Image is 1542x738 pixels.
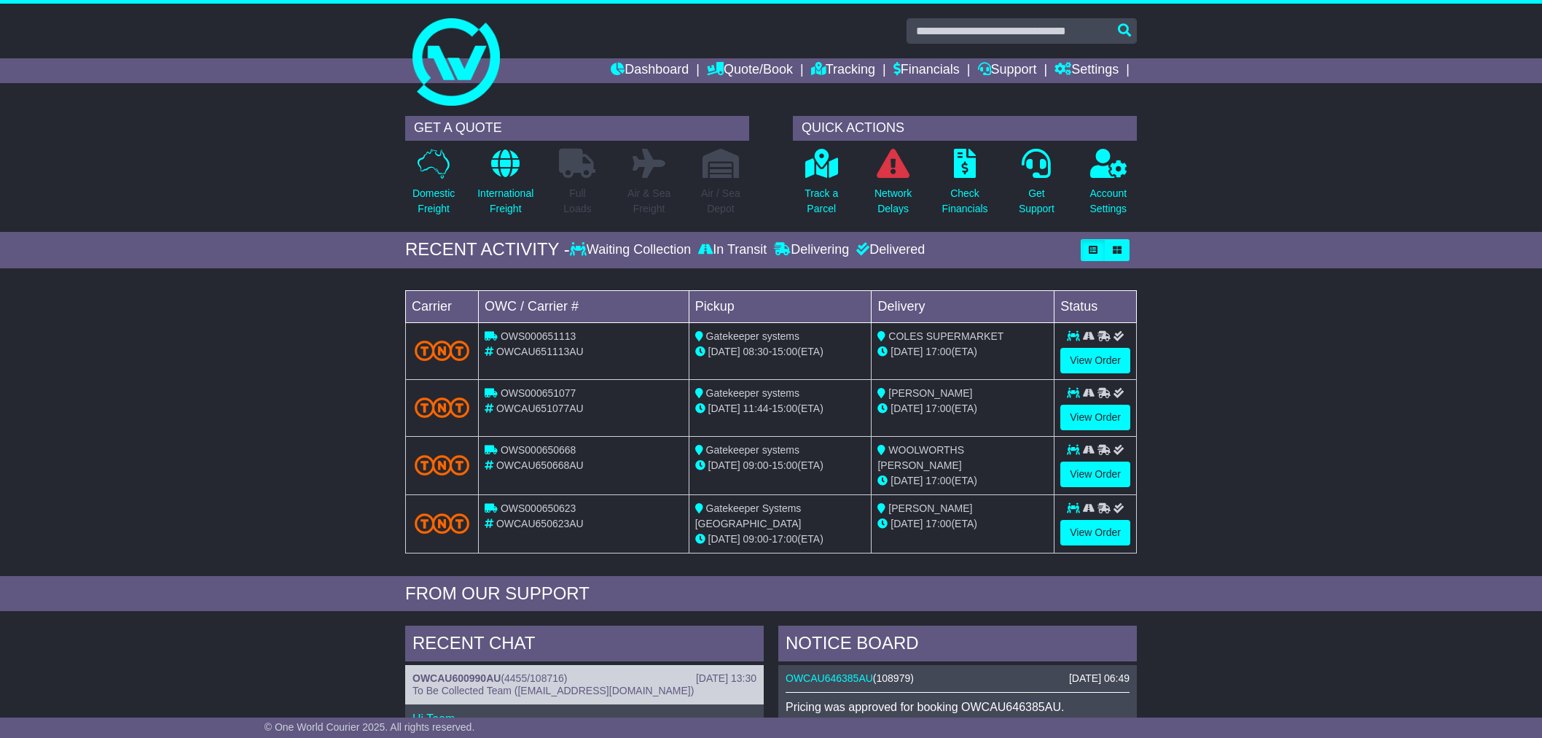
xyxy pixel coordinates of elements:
[570,242,694,258] div: Waiting Collection
[877,672,911,684] span: 108979
[925,346,951,357] span: 17:00
[708,533,740,545] span: [DATE]
[805,186,838,217] p: Track a Parcel
[405,583,1137,605] div: FROM OUR SUPPORT
[891,518,923,529] span: [DATE]
[925,518,951,529] span: 17:00
[888,502,972,514] span: [PERSON_NAME]
[695,401,866,416] div: - (ETA)
[689,290,872,322] td: Pickup
[559,186,595,217] p: Full Loads
[405,116,749,141] div: GET A QUOTE
[743,459,769,471] span: 09:00
[265,721,475,733] span: © One World Courier 2025. All rights reserved.
[415,397,469,417] img: TNT_Domestic.png
[853,242,925,258] div: Delivered
[891,403,923,414] span: [DATE]
[405,626,764,665] div: RECENT CHAT
[708,459,740,471] span: [DATE]
[415,455,469,475] img: TNT_Domestic.png
[811,58,875,83] a: Tracking
[743,346,769,357] span: 08:30
[405,239,570,260] div: RECENT ACTIVITY -
[874,186,912,217] p: Network Delays
[696,672,756,685] div: [DATE] 13:30
[412,712,756,726] p: Hi Team,
[786,672,1130,685] div: ( )
[888,330,1003,342] span: COLES SUPERMARKET
[695,458,866,473] div: - (ETA)
[1054,58,1119,83] a: Settings
[501,444,576,456] span: OWS000650668
[496,403,584,414] span: OWCAU651077AU
[501,387,576,399] span: OWS000651077
[412,672,501,684] a: OWCAU600990AU
[415,513,469,533] img: TNT_Domestic.png
[743,403,769,414] span: 11:44
[942,186,988,217] p: Check Financials
[1060,348,1130,373] a: View Order
[707,58,793,83] a: Quote/Book
[477,148,534,225] a: InternationalFreight
[706,387,799,399] span: Gatekeeper systems
[406,290,479,322] td: Carrier
[925,403,951,414] span: 17:00
[708,346,740,357] span: [DATE]
[877,344,1048,360] div: (ETA)
[978,58,1037,83] a: Support
[874,148,912,225] a: NetworkDelays
[415,341,469,360] img: TNT_Domestic.png
[891,346,923,357] span: [DATE]
[412,186,455,217] p: Domestic Freight
[1090,186,1127,217] p: Account Settings
[611,58,689,83] a: Dashboard
[925,475,951,486] span: 17:00
[1060,520,1130,545] a: View Order
[477,186,533,217] p: International Freight
[701,186,740,217] p: Air / Sea Depot
[942,148,989,225] a: CheckFinancials
[888,387,972,399] span: [PERSON_NAME]
[770,242,853,258] div: Delivering
[706,444,799,456] span: Gatekeeper systems
[786,672,873,684] a: OWCAU646385AU
[1089,148,1128,225] a: AccountSettings
[501,502,576,514] span: OWS000650623
[793,116,1137,141] div: QUICK ACTIONS
[1060,405,1130,430] a: View Order
[877,444,964,471] span: WOOLWORTHS [PERSON_NAME]
[1069,672,1130,685] div: [DATE] 06:49
[627,186,670,217] p: Air & Sea Freight
[893,58,960,83] a: Financials
[479,290,689,322] td: OWC / Carrier #
[1018,148,1055,225] a: GetSupport
[891,475,923,486] span: [DATE]
[694,242,770,258] div: In Transit
[412,685,694,696] span: To Be Collected Team ([EMAIL_ADDRESS][DOMAIN_NAME])
[695,502,802,529] span: Gatekeeper Systems [GEOGRAPHIC_DATA]
[1019,186,1054,217] p: Get Support
[778,626,1137,665] div: NOTICE BOARD
[743,533,769,545] span: 09:00
[772,403,797,414] span: 15:00
[496,346,584,357] span: OWCAU651113AU
[496,518,584,529] span: OWCAU650623AU
[877,401,1048,416] div: (ETA)
[772,459,797,471] span: 15:00
[877,516,1048,532] div: (ETA)
[772,346,797,357] span: 15:00
[772,533,797,545] span: 17:00
[1060,462,1130,487] a: View Order
[872,290,1054,322] td: Delivery
[804,148,839,225] a: Track aParcel
[708,403,740,414] span: [DATE]
[412,672,756,685] div: ( )
[877,473,1048,489] div: (ETA)
[786,700,1130,714] p: Pricing was approved for booking OWCAU646385AU.
[496,459,584,471] span: OWCAU650668AU
[504,672,564,684] span: 4455/108716
[501,330,576,342] span: OWS000651113
[1054,290,1137,322] td: Status
[706,330,799,342] span: Gatekeeper systems
[412,148,455,225] a: DomesticFreight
